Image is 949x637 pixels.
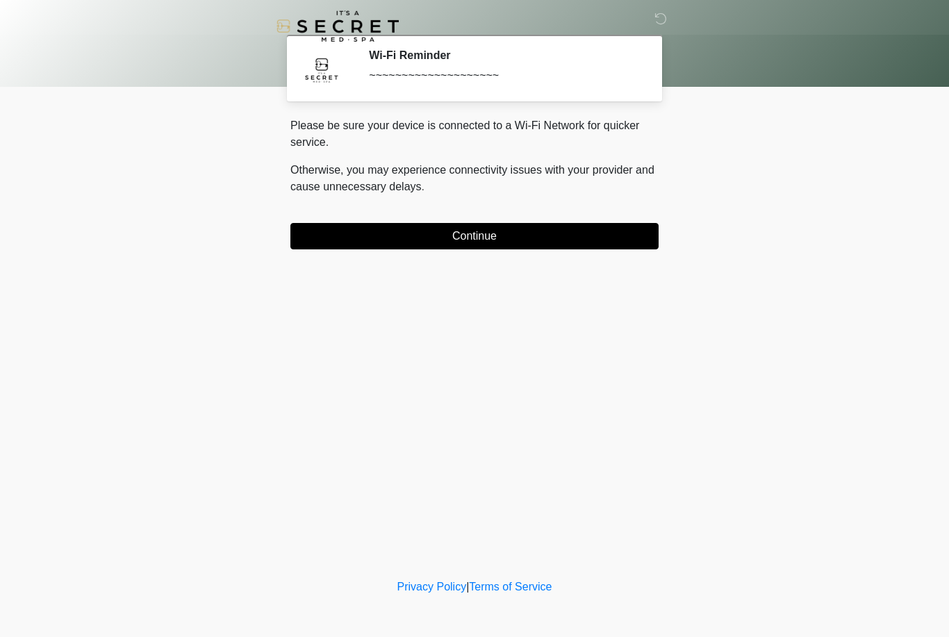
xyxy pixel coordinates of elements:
p: Please be sure your device is connected to a Wi-Fi Network for quicker service. [290,117,659,151]
a: Terms of Service [469,581,552,593]
button: Continue [290,223,659,249]
img: Agent Avatar [301,49,343,90]
a: Privacy Policy [397,581,467,593]
p: Otherwise, you may experience connectivity issues with your provider and cause unnecessary delays [290,162,659,195]
h2: Wi-Fi Reminder [369,49,638,62]
a: | [466,581,469,593]
span: . [422,181,424,192]
img: It's A Secret Med Spa Logo [277,10,399,42]
div: ~~~~~~~~~~~~~~~~~~~~ [369,67,638,84]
